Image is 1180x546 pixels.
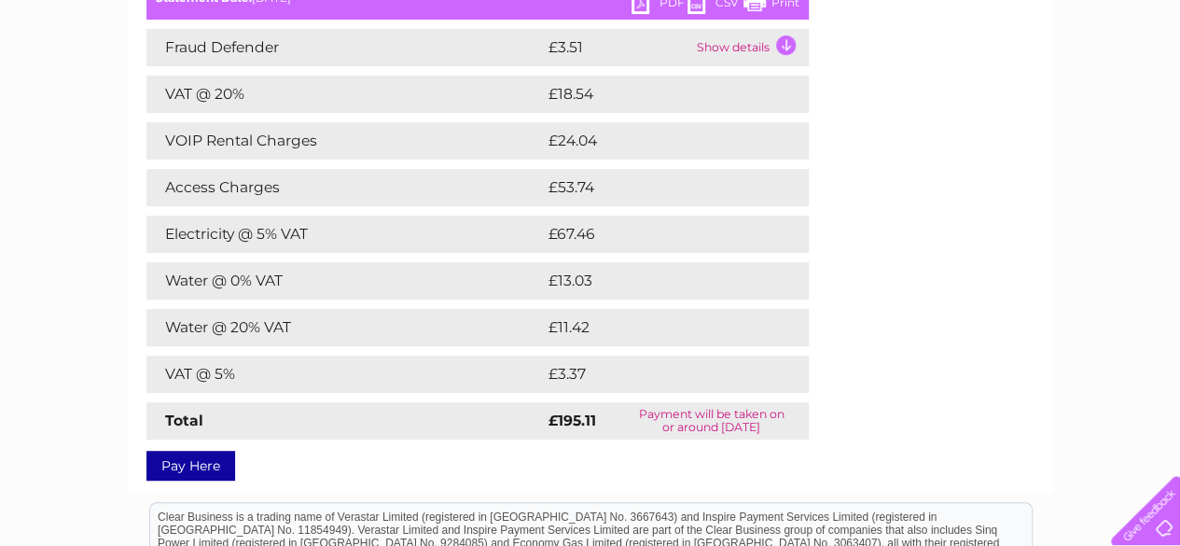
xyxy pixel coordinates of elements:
img: logo.png [41,49,136,105]
td: Water @ 0% VAT [146,262,544,300]
td: Access Charges [146,169,544,206]
td: Electricity @ 5% VAT [146,216,544,253]
td: Fraud Defender [146,29,544,66]
a: Telecoms [951,79,1006,93]
td: £13.03 [544,262,770,300]
td: Show details [692,29,809,66]
a: Blog [1018,79,1045,93]
td: Water @ 20% VAT [146,309,544,346]
a: Water [852,79,887,93]
a: Log out [1118,79,1162,93]
td: £3.51 [544,29,692,66]
a: Pay Here [146,451,235,481]
strong: £195.11 [548,412,596,429]
a: 0333 014 3131 [828,9,957,33]
td: VAT @ 5% [146,356,544,393]
td: Payment will be taken on or around [DATE] [615,402,809,440]
a: Energy [898,79,939,93]
strong: Total [165,412,203,429]
td: £3.37 [544,356,765,393]
td: VAT @ 20% [146,76,544,113]
td: £11.42 [544,309,768,346]
div: Clear Business is a trading name of Verastar Limited (registered in [GEOGRAPHIC_DATA] No. 3667643... [150,10,1032,91]
td: £67.46 [544,216,770,253]
td: VOIP Rental Charges [146,122,544,160]
td: £24.04 [544,122,772,160]
td: £18.54 [544,76,770,113]
td: £53.74 [544,169,770,206]
a: Contact [1056,79,1102,93]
